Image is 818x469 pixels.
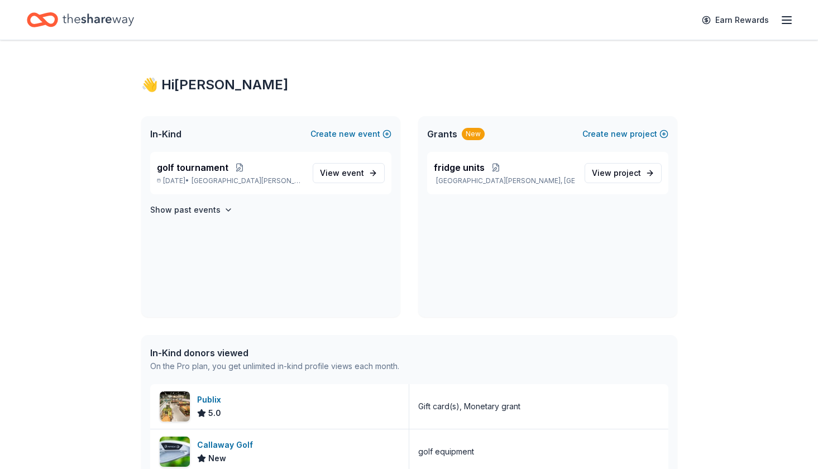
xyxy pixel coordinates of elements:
[313,163,385,183] a: View event
[192,176,303,185] span: [GEOGRAPHIC_DATA][PERSON_NAME], [GEOGRAPHIC_DATA]
[150,360,399,373] div: On the Pro plan, you get unlimited in-kind profile views each month.
[150,127,181,141] span: In-Kind
[592,166,641,180] span: View
[197,393,226,406] div: Publix
[695,10,776,30] a: Earn Rewards
[27,7,134,33] a: Home
[197,438,257,452] div: Callaway Golf
[310,127,391,141] button: Createnewevent
[157,161,228,174] span: golf tournament
[582,127,668,141] button: Createnewproject
[157,176,304,185] p: [DATE] •
[611,127,628,141] span: new
[208,406,221,420] span: 5.0
[150,346,399,360] div: In-Kind donors viewed
[141,76,677,94] div: 👋 Hi [PERSON_NAME]
[418,445,474,458] div: golf equipment
[418,400,520,413] div: Gift card(s), Monetary grant
[150,203,233,217] button: Show past events
[434,161,485,174] span: fridge units
[434,176,576,185] p: [GEOGRAPHIC_DATA][PERSON_NAME], [GEOGRAPHIC_DATA]
[320,166,364,180] span: View
[462,128,485,140] div: New
[160,437,190,467] img: Image for Callaway Golf
[208,452,226,465] span: New
[160,391,190,422] img: Image for Publix
[342,168,364,178] span: event
[150,203,221,217] h4: Show past events
[339,127,356,141] span: new
[614,168,641,178] span: project
[427,127,457,141] span: Grants
[585,163,662,183] a: View project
